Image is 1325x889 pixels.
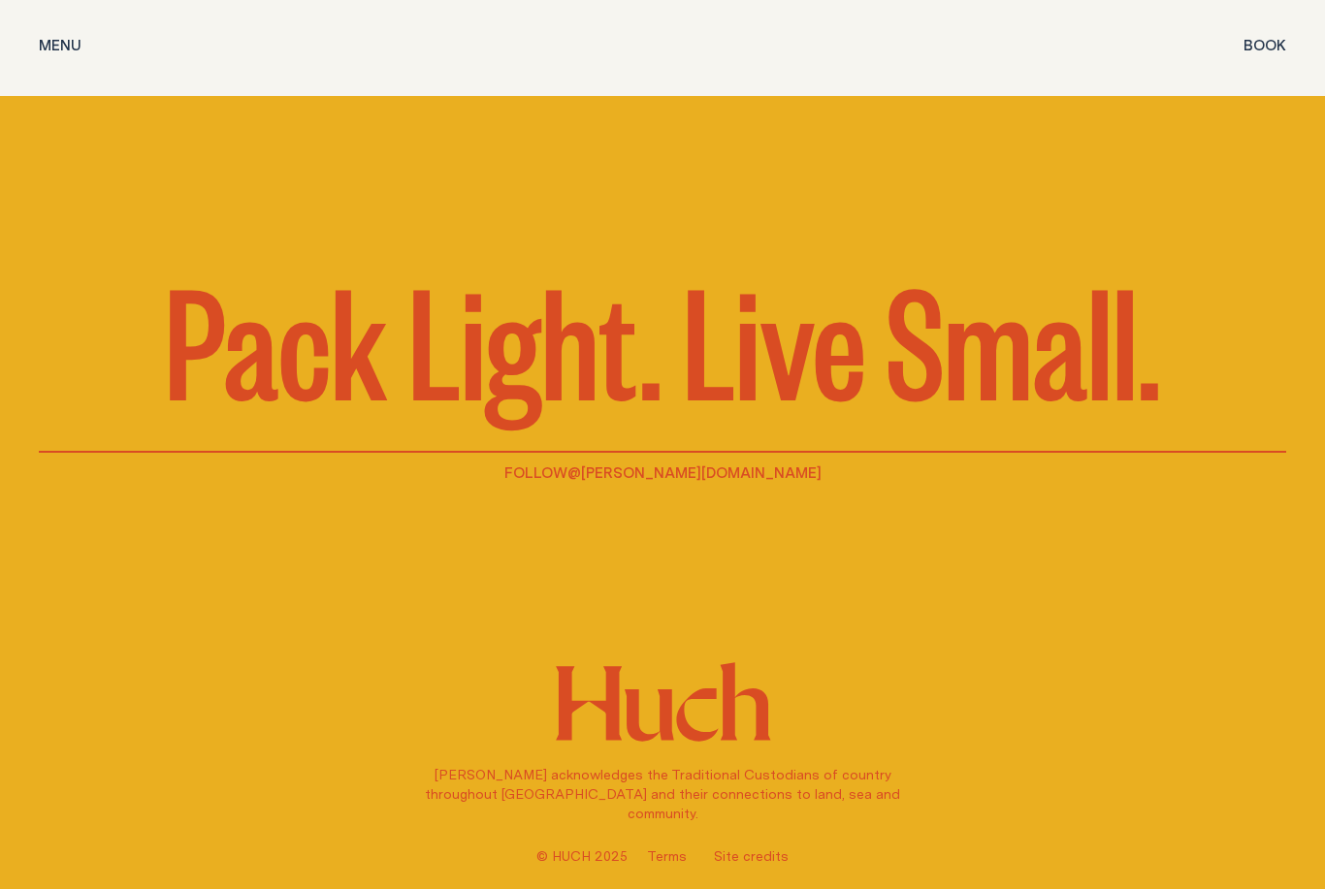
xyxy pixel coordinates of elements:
[39,38,81,52] span: Menu
[647,846,687,866] a: Terms
[39,35,81,58] button: show menu
[165,259,1161,414] p: Pack Light. Live Small.
[536,846,628,866] span: © Huch 2025
[1244,38,1286,52] span: Book
[39,460,1286,484] p: Follow
[567,461,822,483] a: @[PERSON_NAME][DOMAIN_NAME]
[1244,35,1286,58] button: show booking tray
[714,846,789,866] a: Site credits
[414,765,911,823] p: [PERSON_NAME] acknowledges the Traditional Custodians of country throughout [GEOGRAPHIC_DATA] and...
